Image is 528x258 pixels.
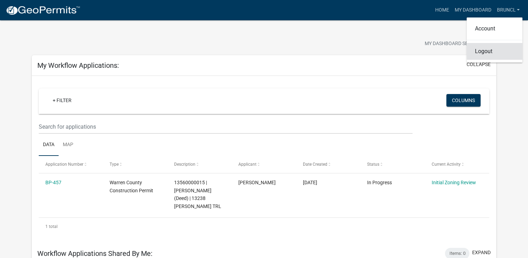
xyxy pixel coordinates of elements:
[360,156,425,173] datatable-header-cell: Status
[425,40,485,48] span: My Dashboard Settings
[37,61,119,70] h5: My Workflow Applications:
[419,37,500,51] button: My Dashboard Settingssettings
[59,134,77,156] a: Map
[431,162,460,167] span: Current Activity
[467,43,522,60] a: Logout
[425,156,489,173] datatable-header-cell: Current Activity
[472,249,491,256] button: expand
[446,94,481,107] button: Columns
[39,134,59,156] a: Data
[367,180,392,185] span: In Progress
[45,180,61,185] a: BP-457
[39,120,412,134] input: Search for applications
[168,156,232,173] datatable-header-cell: Description
[467,61,491,68] button: collapse
[39,156,103,173] datatable-header-cell: Application Number
[103,156,167,173] datatable-header-cell: Type
[174,162,195,167] span: Description
[110,162,119,167] span: Type
[432,3,452,17] a: Home
[452,3,494,17] a: My Dashboard
[467,20,522,37] a: Account
[238,180,276,185] span: Cynthia Brun
[367,162,379,167] span: Status
[238,162,256,167] span: Applicant
[296,156,360,173] datatable-header-cell: Date Created
[303,162,327,167] span: Date Created
[110,180,153,193] span: Warren County Construction Permit
[32,76,497,242] div: collapse
[431,180,476,185] a: Initial Zoning Review
[39,218,490,235] div: 1 total
[232,156,296,173] datatable-header-cell: Applicant
[467,17,522,63] div: BrunCL
[45,162,83,167] span: Application Number
[37,249,153,258] h5: Workflow Applications Shared By Me:
[174,180,221,209] span: 13560000015 | BRUN, CYNTHIA L (Deed) | 13238 GARST TRL
[494,3,522,17] a: BrunCL
[303,180,317,185] span: 09/19/2025
[47,94,77,107] a: + Filter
